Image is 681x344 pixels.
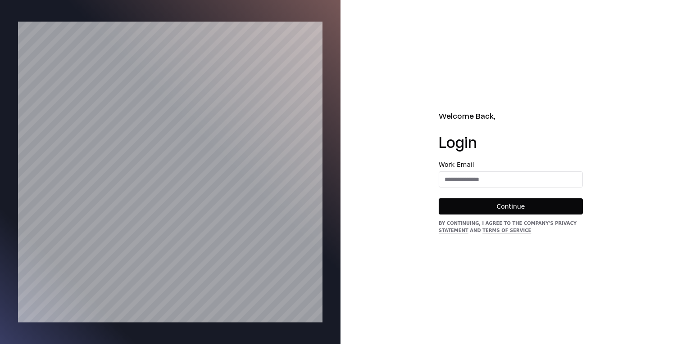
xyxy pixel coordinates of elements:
button: Continue [439,198,583,214]
h1: Login [439,133,583,151]
a: Terms of Service [482,228,531,233]
h2: Welcome Back, [439,110,583,122]
div: By continuing, I agree to the Company's and [439,220,583,234]
label: Work Email [439,161,583,168]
